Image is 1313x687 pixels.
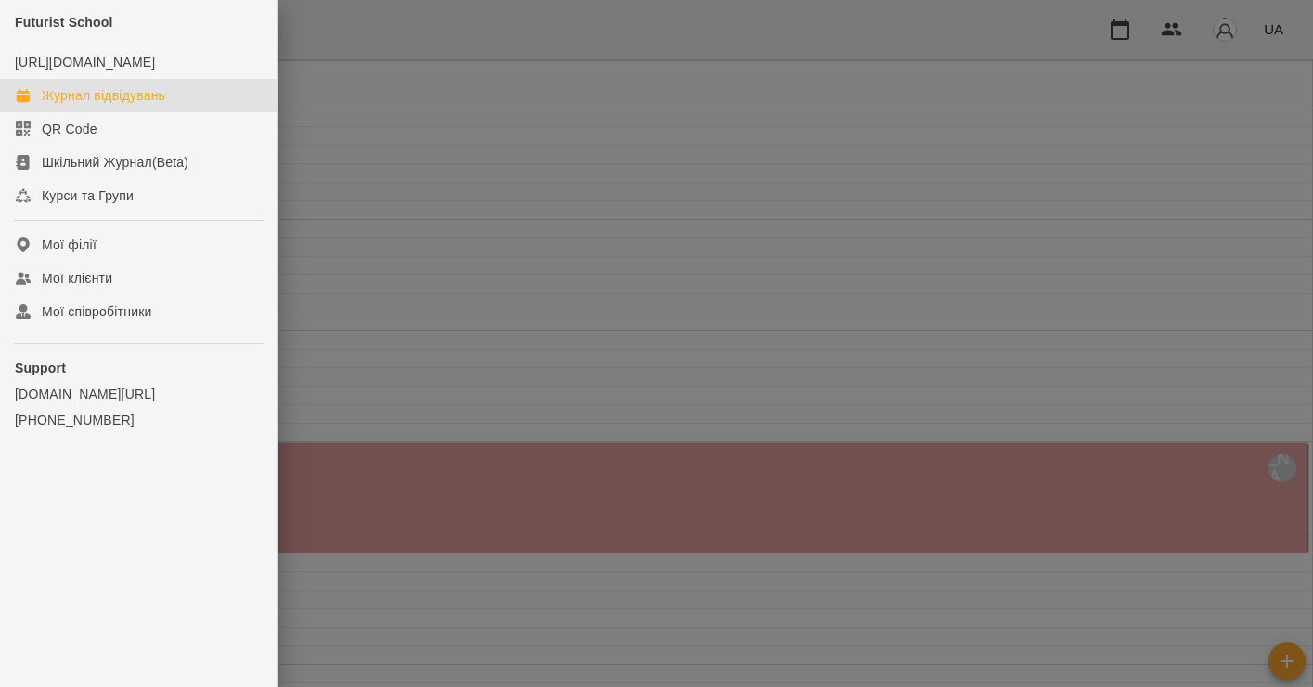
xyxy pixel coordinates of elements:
div: Шкільний Журнал(Beta) [42,153,188,172]
span: Futurist School [15,15,113,30]
div: Мої клієнти [42,269,112,287]
a: [URL][DOMAIN_NAME] [15,55,155,70]
p: Support [15,359,263,377]
div: Курси та Групи [42,186,134,205]
div: Мої співробітники [42,302,152,321]
a: [PHONE_NUMBER] [15,411,263,429]
div: Журнал відвідувань [42,86,165,105]
div: QR Code [42,120,97,138]
div: Мої філії [42,235,97,254]
a: [DOMAIN_NAME][URL] [15,385,263,403]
